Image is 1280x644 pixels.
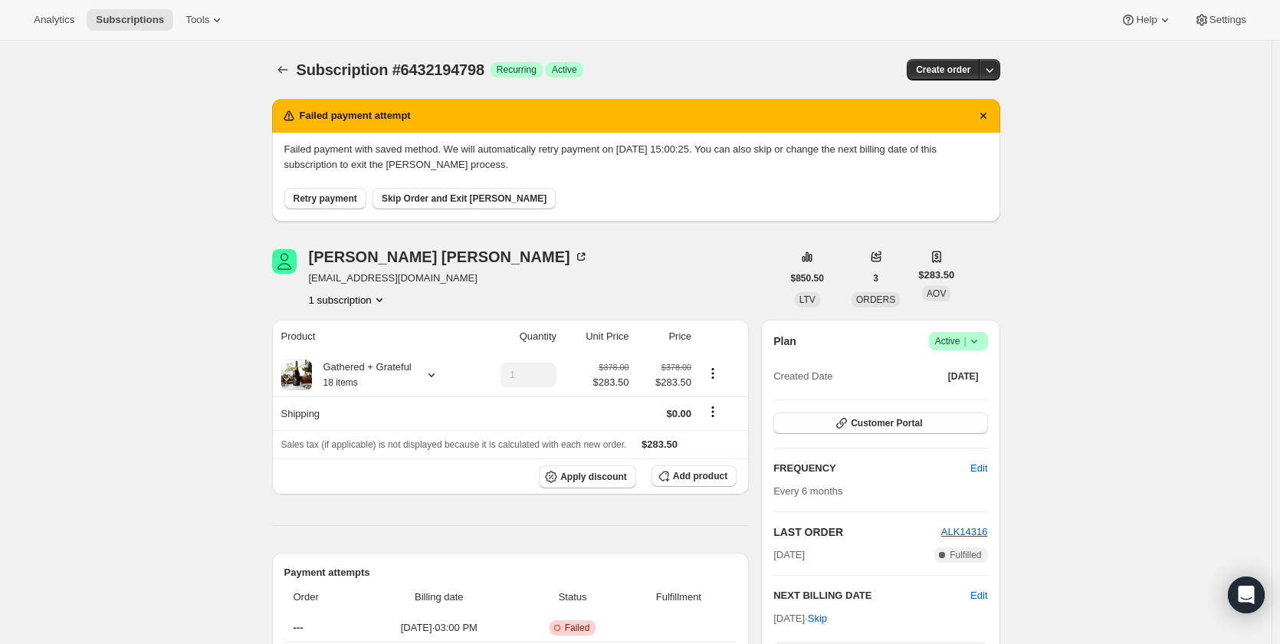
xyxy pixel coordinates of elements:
p: Failed payment with saved method. We will automatically retry payment on [DATE] 15:00:25. You can... [284,142,988,172]
h2: Plan [773,333,796,349]
span: Created Date [773,369,832,384]
span: $283.50 [642,439,678,450]
span: LTV [799,294,816,305]
span: | [963,335,966,347]
h2: LAST ORDER [773,524,941,540]
span: Edit [970,461,987,476]
span: Active [552,64,577,76]
h2: NEXT BILLING DATE [773,588,970,603]
div: [PERSON_NAME] [PERSON_NAME] [309,249,589,264]
span: Customer Portal [851,417,922,429]
span: Subscription #6432194798 [297,61,484,78]
button: Settings [1185,9,1255,31]
th: Price [634,320,697,353]
span: Active [935,333,982,349]
h2: Payment attempts [284,565,737,580]
span: Tools [185,14,209,26]
span: Subscriptions [96,14,164,26]
span: [EMAIL_ADDRESS][DOMAIN_NAME] [309,271,589,286]
a: ALK14316 [941,526,988,537]
button: Skip Order and Exit [PERSON_NAME] [373,188,556,209]
span: ORDERS [856,294,895,305]
button: Add product [651,465,737,487]
button: Analytics [25,9,84,31]
img: product img [281,360,312,390]
span: Help [1136,14,1157,26]
button: Apply discount [539,465,636,488]
th: Shipping [272,396,471,430]
span: [DATE] [948,370,979,383]
span: Skip [808,611,827,626]
button: Edit [970,588,987,603]
button: Skip [799,606,836,631]
span: $283.50 [638,375,692,390]
span: Create order [916,64,970,76]
th: Quantity [471,320,561,353]
button: Help [1111,9,1181,31]
span: Apply discount [560,471,627,483]
span: $283.50 [918,268,954,283]
span: Billing date [363,590,516,605]
button: $850.50 [782,268,833,289]
div: Open Intercom Messenger [1228,577,1265,613]
span: $283.50 [593,375,629,390]
span: [DATE] [773,547,805,563]
span: Fulfillment [630,590,728,605]
button: ALK14316 [941,524,988,540]
span: 3 [873,272,878,284]
th: Order [284,580,359,614]
div: Gathered + Grateful [312,360,412,390]
button: Product actions [309,292,387,307]
small: 18 items [323,377,358,388]
span: Analytics [34,14,74,26]
button: 3 [864,268,888,289]
span: AOV [927,288,946,299]
span: Failed [565,622,590,634]
button: Dismiss notification [973,105,994,127]
button: Customer Portal [773,412,987,434]
span: Skip Order and Exit [PERSON_NAME] [382,192,546,205]
button: Edit [961,456,996,481]
span: Add product [673,470,727,482]
span: Fulfilled [950,549,981,561]
span: [DATE] · 03:00 PM [363,620,516,636]
span: $850.50 [791,272,824,284]
span: Retry payment [294,192,357,205]
th: Product [272,320,471,353]
span: $0.00 [666,408,691,419]
span: Lance Collins [272,249,297,274]
button: Create order [907,59,980,80]
small: $378.00 [599,363,629,372]
span: --- [294,622,304,633]
span: Sales tax (if applicable) is not displayed because it is calculated with each new order. [281,439,627,450]
small: $378.00 [661,363,691,372]
span: [DATE] · [773,613,827,624]
button: Subscriptions [272,59,294,80]
button: Shipping actions [701,403,725,420]
button: [DATE] [939,366,988,387]
button: Product actions [701,365,725,382]
button: Tools [176,9,234,31]
button: Subscriptions [87,9,173,31]
span: Status [525,590,621,605]
h2: Failed payment attempt [300,108,411,123]
span: Recurring [497,64,537,76]
th: Unit Price [561,320,633,353]
span: Settings [1209,14,1246,26]
h2: FREQUENCY [773,461,970,476]
button: Retry payment [284,188,366,209]
span: Every 6 months [773,485,842,497]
